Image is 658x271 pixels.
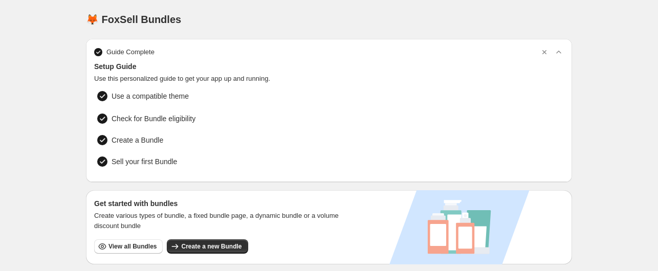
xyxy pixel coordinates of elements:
h1: 🦊 FoxSell Bundles [86,13,181,26]
span: Use this personalized guide to get your app up and running. [94,74,564,84]
span: View all Bundles [108,242,157,251]
span: Sell your first Bundle [112,156,259,167]
span: Create a new Bundle [181,242,242,251]
span: Check for Bundle eligibility [112,114,195,124]
span: Setup Guide [94,61,564,72]
span: Create various types of bundle, a fixed bundle page, a dynamic bundle or a volume discount bundle [94,211,348,231]
span: Guide Complete [106,47,155,57]
span: Use a compatible theme [112,91,495,101]
button: Create a new Bundle [167,239,248,254]
h3: Get started with bundles [94,198,348,209]
button: View all Bundles [94,239,163,254]
span: Create a Bundle [112,135,163,145]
